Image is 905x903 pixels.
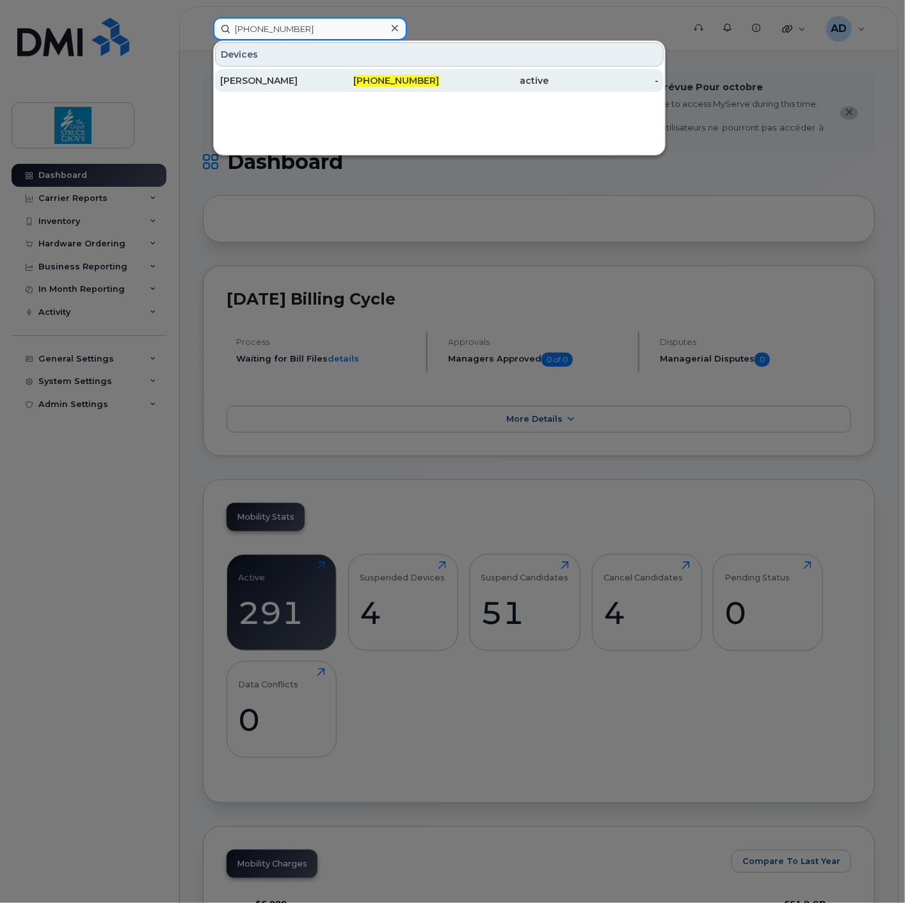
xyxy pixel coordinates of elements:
div: active [440,74,549,87]
div: Devices [215,42,664,67]
div: - [549,74,659,87]
div: [PERSON_NAME] [220,74,330,87]
a: [PERSON_NAME][PHONE_NUMBER]active- [215,69,664,92]
span: [PHONE_NUMBER] [354,75,440,86]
